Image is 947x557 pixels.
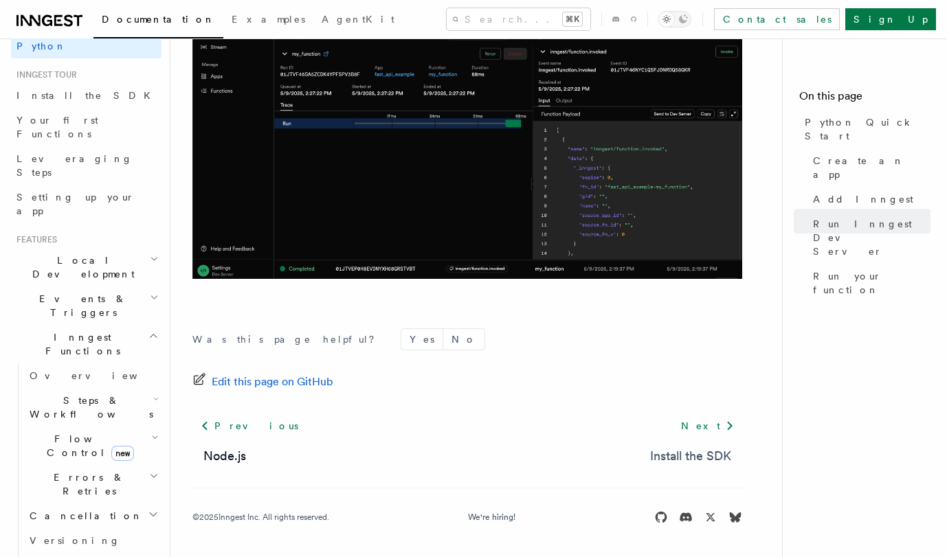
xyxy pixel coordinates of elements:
[102,14,215,25] span: Documentation
[212,372,333,391] span: Edit this page on GitHub
[30,535,120,546] span: Versioning
[11,83,161,108] a: Install the SDK
[813,192,913,206] span: Add Inngest
[192,512,329,523] div: © 2025 Inngest Inc. All rights reserved.
[111,446,134,461] span: new
[11,253,150,281] span: Local Development
[24,432,151,459] span: Flow Control
[322,14,394,25] span: AgentKit
[192,372,333,391] a: Edit this page on GitHub
[673,413,742,438] a: Next
[799,110,931,148] a: Python Quick Start
[447,8,590,30] button: Search...⌘K
[24,509,143,523] span: Cancellation
[807,187,931,212] a: Add Inngest
[24,388,161,427] button: Steps & Workflows
[11,248,161,286] button: Local Development
[807,264,931,302] a: Run your function
[658,11,691,27] button: Toggle dark mode
[11,234,57,245] span: Features
[11,69,77,80] span: Inngest tour
[24,394,153,421] span: Steps & Workflows
[24,363,161,388] a: Overview
[807,148,931,187] a: Create an app
[223,4,313,37] a: Examples
[93,4,223,38] a: Documentation
[24,503,161,528] button: Cancellation
[24,465,161,503] button: Errors & Retries
[24,427,161,465] button: Flow Controlnew
[24,528,161,553] a: Versioning
[443,329,484,350] button: No
[805,115,931,143] span: Python Quick Start
[401,329,443,350] button: Yes
[650,446,731,466] a: Install the SDK
[11,330,148,358] span: Inngest Functions
[714,8,840,30] a: Contact sales
[845,8,936,30] a: Sign Up
[11,34,161,58] a: Python
[11,325,161,363] button: Inngest Functions
[313,4,403,37] a: AgentKit
[232,14,305,25] span: Examples
[16,153,133,178] span: Leveraging Steps
[16,115,98,139] span: Your first Functions
[11,146,161,185] a: Leveraging Steps
[16,192,135,216] span: Setting up your app
[813,217,931,258] span: Run Inngest Dev Server
[11,185,161,223] a: Setting up your app
[807,212,931,264] a: Run Inngest Dev Server
[813,269,931,297] span: Run your function
[468,512,515,523] a: We're hiring!
[192,332,384,346] p: Was this page helpful?
[11,108,161,146] a: Your first Functions
[11,286,161,325] button: Events & Triggers
[203,446,246,466] a: Node.js
[30,370,171,381] span: Overview
[16,90,159,101] span: Install the SDK
[813,154,931,181] span: Create an app
[11,292,150,319] span: Events & Triggers
[799,88,931,110] h4: On this page
[16,41,67,52] span: Python
[24,470,149,498] span: Errors & Retries
[563,12,582,26] kbd: ⌘K
[192,413,306,438] a: Previous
